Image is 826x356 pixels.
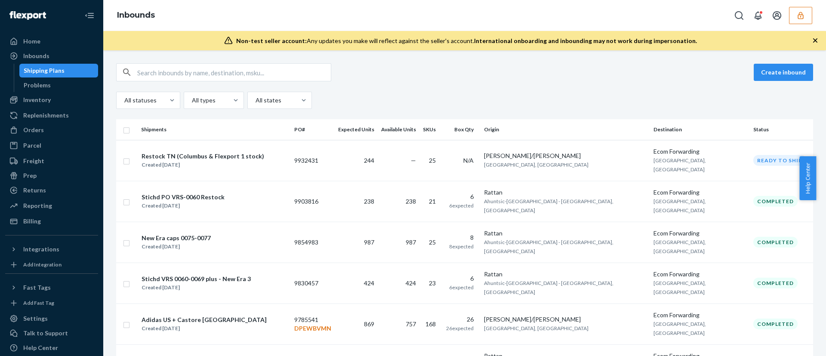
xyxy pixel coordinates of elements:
[653,311,746,319] div: Ecom Forwarding
[406,279,416,287] span: 424
[484,198,613,214] span: Ahuntsic-[GEOGRAPHIC_DATA] - [GEOGRAPHIC_DATA], [GEOGRAPHIC_DATA]
[653,239,706,254] span: [GEOGRAPHIC_DATA], [GEOGRAPHIC_DATA]
[5,34,98,48] a: Home
[19,78,99,92] a: Problems
[425,320,436,328] span: 168
[474,37,697,44] span: International onboarding and inbounding may not work during impersonation.
[484,270,647,279] div: Rattan
[23,245,59,254] div: Integrations
[5,108,98,122] a: Replenishments
[5,49,98,63] a: Inbounds
[446,315,474,324] div: 26
[5,281,98,294] button: Fast Tags
[750,119,813,140] th: Status
[429,279,436,287] span: 23
[255,96,256,105] input: All states
[5,183,98,197] a: Returns
[23,299,54,306] div: Add Fast Tag
[5,242,98,256] button: Integrations
[484,161,589,168] span: [GEOGRAPHIC_DATA], [GEOGRAPHIC_DATA]
[5,123,98,137] a: Orders
[446,192,474,201] div: 6
[24,66,65,75] div: Shipping Plans
[23,261,62,268] div: Add Integration
[799,156,816,200] button: Help Center
[142,152,264,161] div: Restock TN (Columbus & Flexport 1 stock)
[23,171,37,180] div: Prep
[236,37,697,45] div: Any updates you make will reflect against the seller's account.
[753,278,798,288] div: Completed
[653,188,746,197] div: Ecom Forwarding
[23,217,41,226] div: Billing
[463,157,474,164] span: N/A
[771,330,817,352] iframe: Opens a widget where you can chat to one of our agents
[653,280,706,295] span: [GEOGRAPHIC_DATA], [GEOGRAPHIC_DATA]
[754,64,813,81] button: Create inbound
[378,119,419,140] th: Available Units
[5,298,98,308] a: Add Fast Tag
[5,312,98,325] a: Settings
[142,283,251,292] div: Created [DATE]
[653,147,746,156] div: Ecom Forwarding
[24,81,51,90] div: Problems
[23,157,44,165] div: Freight
[753,319,798,329] div: Completed
[449,243,474,250] span: 8 expected
[653,229,746,238] div: Ecom Forwarding
[753,237,798,248] div: Completed
[191,96,192,105] input: All types
[19,64,99,77] a: Shipping Plans
[9,11,46,20] img: Flexport logo
[110,3,162,28] ol: breadcrumbs
[484,229,647,238] div: Rattan
[419,119,443,140] th: SKUs
[5,154,98,168] a: Freight
[23,141,41,150] div: Parcel
[23,314,48,323] div: Settings
[5,169,98,183] a: Prep
[23,329,68,337] div: Talk to Support
[406,320,416,328] span: 757
[364,198,374,205] span: 238
[23,201,52,210] div: Reporting
[81,7,98,24] button: Close Navigation
[484,280,613,295] span: Ahuntsic-[GEOGRAPHIC_DATA] - [GEOGRAPHIC_DATA], [GEOGRAPHIC_DATA]
[23,283,51,292] div: Fast Tags
[749,7,767,24] button: Open notifications
[117,10,155,20] a: Inbounds
[449,284,474,291] span: 6 expected
[653,321,706,336] span: [GEOGRAPHIC_DATA], [GEOGRAPHIC_DATA]
[236,37,307,44] span: Non-test seller account:
[364,238,374,246] span: 987
[23,37,40,46] div: Home
[23,96,51,104] div: Inventory
[138,119,291,140] th: Shipments
[142,275,251,283] div: Stichd VRS 0060-0069 plus - New Era 3
[5,214,98,228] a: Billing
[653,198,706,214] span: [GEOGRAPHIC_DATA], [GEOGRAPHIC_DATA]
[23,126,44,134] div: Orders
[291,222,335,263] td: 9854983
[142,316,267,324] div: Adidas US + Castore [GEOGRAPHIC_DATA]
[294,324,331,333] p: DPEWBVMN
[411,157,416,164] span: —
[364,320,374,328] span: 869
[5,139,98,152] a: Parcel
[429,238,436,246] span: 25
[291,181,335,222] td: 9903816
[484,325,589,331] span: [GEOGRAPHIC_DATA], [GEOGRAPHIC_DATA]
[730,7,748,24] button: Open Search Box
[653,270,746,279] div: Ecom Forwarding
[291,119,335,140] th: PO#
[142,161,264,169] div: Created [DATE]
[23,111,69,120] div: Replenishments
[137,64,331,81] input: Search inbounds by name, destination, msku...
[484,152,647,160] div: [PERSON_NAME]/[PERSON_NAME]
[446,233,474,242] div: 8
[429,198,436,205] span: 21
[406,198,416,205] span: 238
[5,326,98,340] button: Talk to Support
[142,193,225,201] div: Stichd PO VRS-0060 Restock
[484,315,647,324] div: [PERSON_NAME]/[PERSON_NAME]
